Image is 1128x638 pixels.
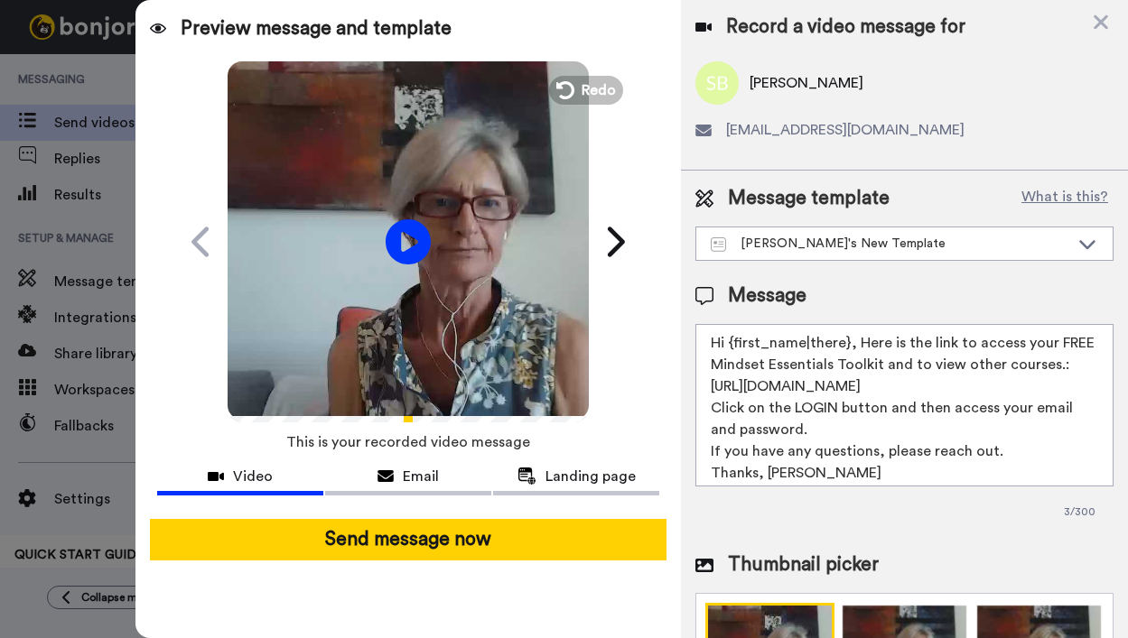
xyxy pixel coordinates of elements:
button: Send message now [150,519,667,560]
span: This is your recorded video message [286,422,530,462]
span: Video [233,466,273,487]
textarea: Hi {first_name|there}, Here is the link to access your FREE Mindset Essentials Toolkit and to vie... [695,324,1114,486]
button: What is this? [1016,185,1114,212]
span: [EMAIL_ADDRESS][DOMAIN_NAME] [726,119,965,141]
img: Message-temps.svg [711,237,726,252]
div: [PERSON_NAME]'s New Template [711,235,1069,253]
span: Message template [728,185,890,212]
span: Message [728,282,806,310]
span: Landing page [545,466,636,487]
span: Thumbnail picker [728,551,879,578]
span: Email [403,466,439,487]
